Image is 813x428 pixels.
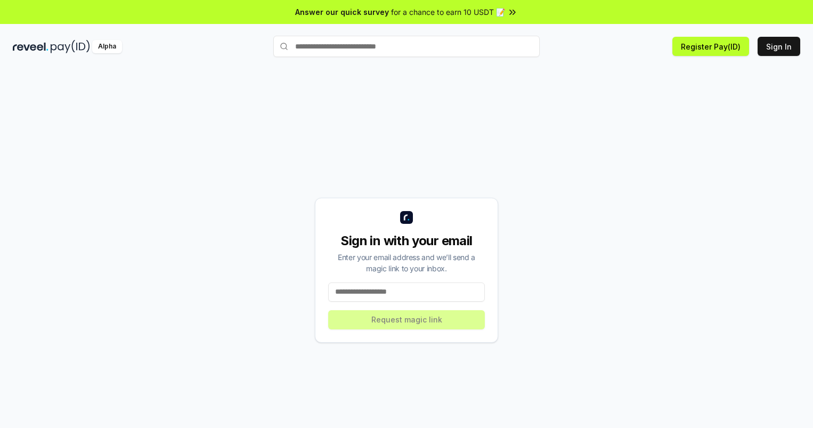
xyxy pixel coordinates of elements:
span: Answer our quick survey [295,6,389,18]
div: Enter your email address and we’ll send a magic link to your inbox. [328,252,485,274]
div: Sign in with your email [328,232,485,249]
button: Register Pay(ID) [672,37,749,56]
div: Alpha [92,40,122,53]
button: Sign In [758,37,800,56]
img: pay_id [51,40,90,53]
span: for a chance to earn 10 USDT 📝 [391,6,505,18]
img: reveel_dark [13,40,48,53]
img: logo_small [400,211,413,224]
